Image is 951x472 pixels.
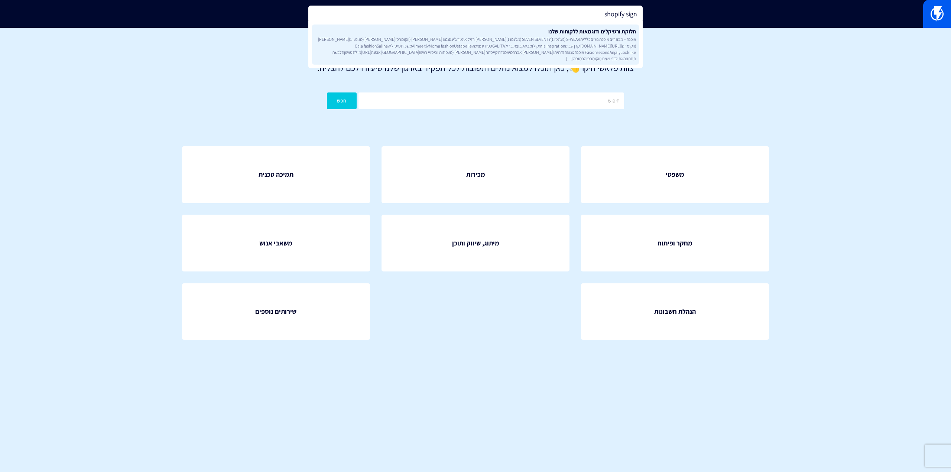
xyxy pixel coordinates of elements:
h1: מנהל ידע ארגוני [11,39,940,54]
span: משאבי אנוש [259,238,292,248]
span: הנהלת חשבונות [654,307,696,316]
span: מחקר ופיתוח [658,238,692,248]
a: מחקר ופיתוח [581,215,769,271]
span: תמיכה טכנית [259,170,293,179]
button: חפש [327,92,357,109]
a: משפטי [581,146,769,203]
a: משאבי אנוש [182,215,370,271]
a: שירותים נוספים [182,283,370,340]
strong: 👋 [569,62,580,74]
input: חיפוש [358,92,624,109]
span: אופנה – מבוגרים אופנת נשיםכלליתS-WEAR (מג’נטו 1)SEVEN SEVENTY (מג’נטו 1)[PERSON_NAME] רזיליאינטר ... [315,36,636,62]
a: תמיכה טכנית [182,146,370,203]
a: הנהלת חשבונות [581,283,769,340]
span: מכירות [466,170,485,179]
a: חלוקת ורטיקלים ודוגמאות ללקוחות שלנואופנה – מבוגרים אופנת נשיםכלליתS-WEAR (מג’נטו 1)SEVEN SEVENTY... [312,25,639,65]
input: חיפוש מהיר... [308,6,643,23]
p: צוות פלאשי היקר , כאן תוכלו למצוא נהלים ותשובות לכל תפקיד בארגון שלנו שיעזרו לכם להצליח. [11,61,940,74]
span: שירותים נוספים [255,307,296,316]
a: מיתוג, שיווק ותוכן [382,215,569,271]
span: מיתוג, שיווק ותוכן [452,238,499,248]
a: מכירות [382,146,569,203]
span: משפטי [666,170,684,179]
